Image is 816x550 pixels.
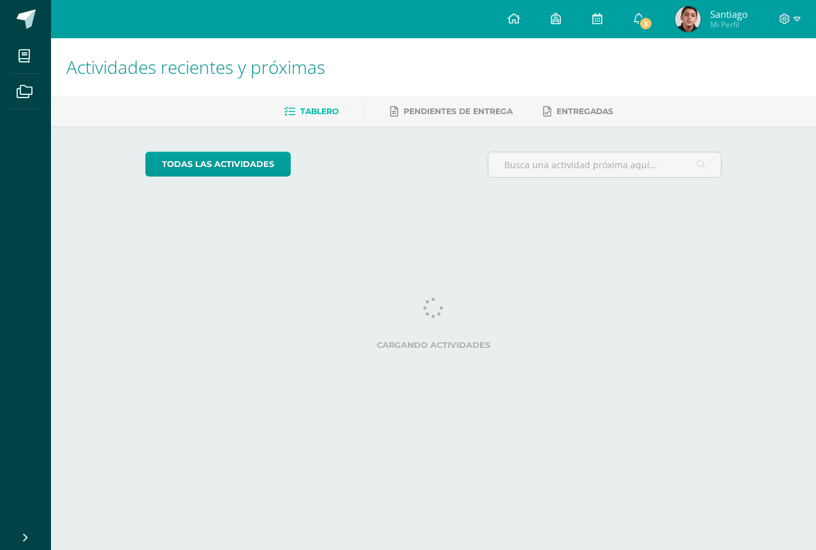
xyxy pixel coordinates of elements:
img: b81a375a2ba29ccfbe84947ecc58dfa2.png [675,6,701,32]
span: Entregadas [557,106,613,116]
span: Pendientes de entrega [404,106,513,116]
a: todas las Actividades [145,152,291,177]
a: Pendientes de entrega [390,101,513,122]
span: Mi Perfil [710,19,748,30]
span: Actividades recientes y próximas [66,55,325,79]
input: Busca una actividad próxima aquí... [488,152,722,177]
a: Tablero [284,101,339,122]
span: Tablero [300,106,339,116]
span: 3 [639,17,653,31]
label: Cargando actividades [145,340,722,350]
span: Santiago [710,8,748,20]
a: Entregadas [543,101,613,122]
